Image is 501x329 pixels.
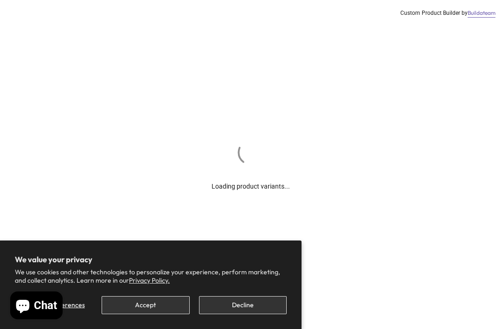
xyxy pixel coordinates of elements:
[468,9,495,17] a: Buildateam
[7,291,65,322] inbox-online-store-chat: Shopify online store chat
[400,9,495,17] div: Custom Product Builder by
[15,255,287,264] h2: We value your privacy
[102,296,189,314] button: Accept
[212,167,290,191] div: Loading product variants...
[15,268,287,285] p: We use cookies and other technologies to personalize your experience, perform marketing, and coll...
[199,296,287,314] button: Decline
[129,276,170,285] a: Privacy Policy.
